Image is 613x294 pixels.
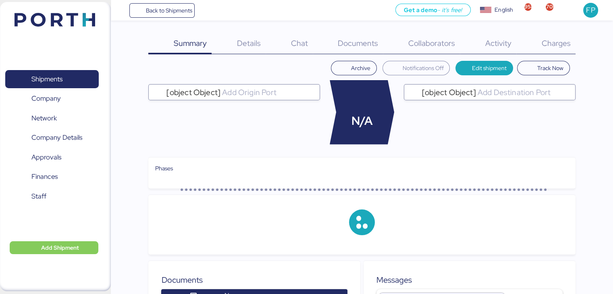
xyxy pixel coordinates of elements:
[237,38,261,48] span: Details
[5,128,99,147] a: Company Details
[422,89,476,96] span: [object Object]
[485,38,511,48] span: Activity
[31,171,58,182] span: Finances
[174,38,207,48] span: Summary
[5,187,99,206] a: Staff
[541,38,570,48] span: Charges
[41,243,79,253] span: Add Shipment
[145,6,192,15] span: Back to Shipments
[31,151,61,163] span: Approvals
[331,61,377,75] button: Archive
[10,241,98,254] button: Add Shipment
[586,5,595,15] span: FP
[220,87,316,97] input: [object Object]
[472,63,507,73] span: Edit shipment
[31,190,46,202] span: Staff
[129,3,195,18] a: Back to Shipments
[5,168,99,186] a: Finances
[31,73,62,85] span: Shipments
[537,63,563,73] span: Track Now
[31,112,57,124] span: Network
[455,61,513,75] button: Edit shipment
[5,109,99,128] a: Network
[476,87,572,97] input: [object Object]
[382,61,450,75] button: Notifications Off
[116,4,129,17] button: Menu
[338,38,378,48] span: Documents
[351,63,370,73] span: Archive
[5,89,99,108] a: Company
[31,93,61,104] span: Company
[5,148,99,167] a: Approvals
[155,164,569,173] div: Phases
[402,63,443,73] span: Notifications Off
[166,89,220,96] span: [object Object]
[351,112,373,130] span: N/A
[291,38,308,48] span: Chat
[376,274,563,286] div: Messages
[5,70,99,89] a: Shipments
[161,274,347,286] div: Documents
[408,38,455,48] span: Collaborators
[517,61,570,75] button: Track Now
[31,132,82,143] span: Company Details
[495,6,513,14] div: English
